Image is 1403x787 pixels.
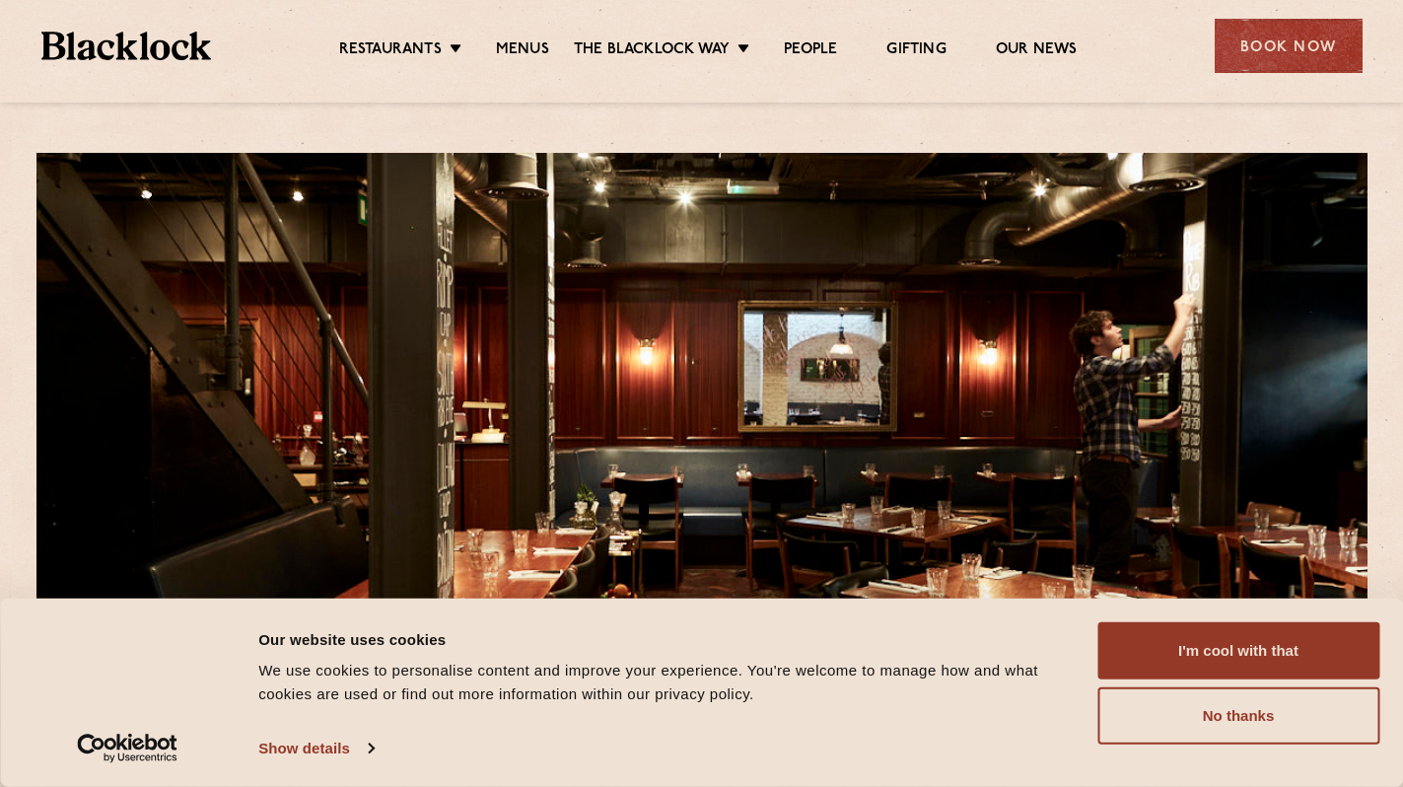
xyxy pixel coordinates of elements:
img: BL_Textured_Logo-footer-cropped.svg [41,32,212,60]
button: No thanks [1097,687,1379,745]
button: I'm cool with that [1097,622,1379,680]
a: Our News [996,40,1078,62]
a: Restaurants [339,40,442,62]
a: Menus [496,40,549,62]
div: Book Now [1215,19,1363,73]
a: The Blacklock Way [574,40,730,62]
div: Our website uses cookies [258,627,1075,651]
a: Show details [258,734,373,763]
a: Usercentrics Cookiebot - opens in a new window [41,734,214,763]
a: People [784,40,837,62]
div: We use cookies to personalise content and improve your experience. You're welcome to manage how a... [258,659,1075,706]
a: Gifting [886,40,946,62]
